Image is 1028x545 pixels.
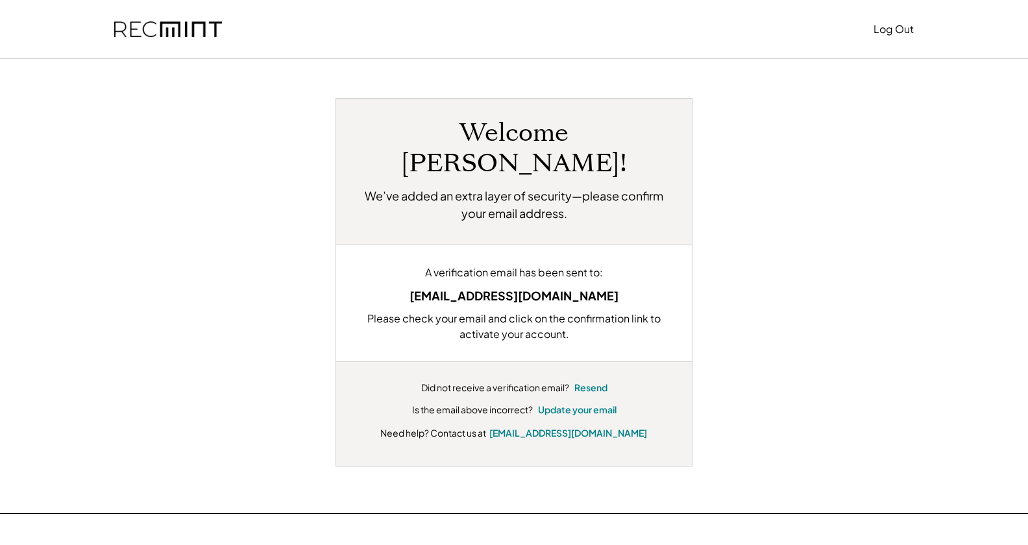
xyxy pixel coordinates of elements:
[356,311,672,342] div: Please check your email and click on the confirmation link to activate your account.
[114,21,222,38] img: recmint-logotype%403x.png
[489,427,647,439] a: [EMAIL_ADDRESS][DOMAIN_NAME]
[380,426,486,440] div: Need help? Contact us at
[356,118,672,179] h1: Welcome [PERSON_NAME]!
[874,16,914,42] button: Log Out
[356,287,672,304] div: [EMAIL_ADDRESS][DOMAIN_NAME]
[412,404,533,417] div: Is the email above incorrect?
[574,381,607,394] button: Resend
[356,265,672,280] div: A verification email has been sent to:
[356,187,672,222] h2: We’ve added an extra layer of security—please confirm your email address.
[421,381,569,394] div: Did not receive a verification email?
[538,404,617,417] button: Update your email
